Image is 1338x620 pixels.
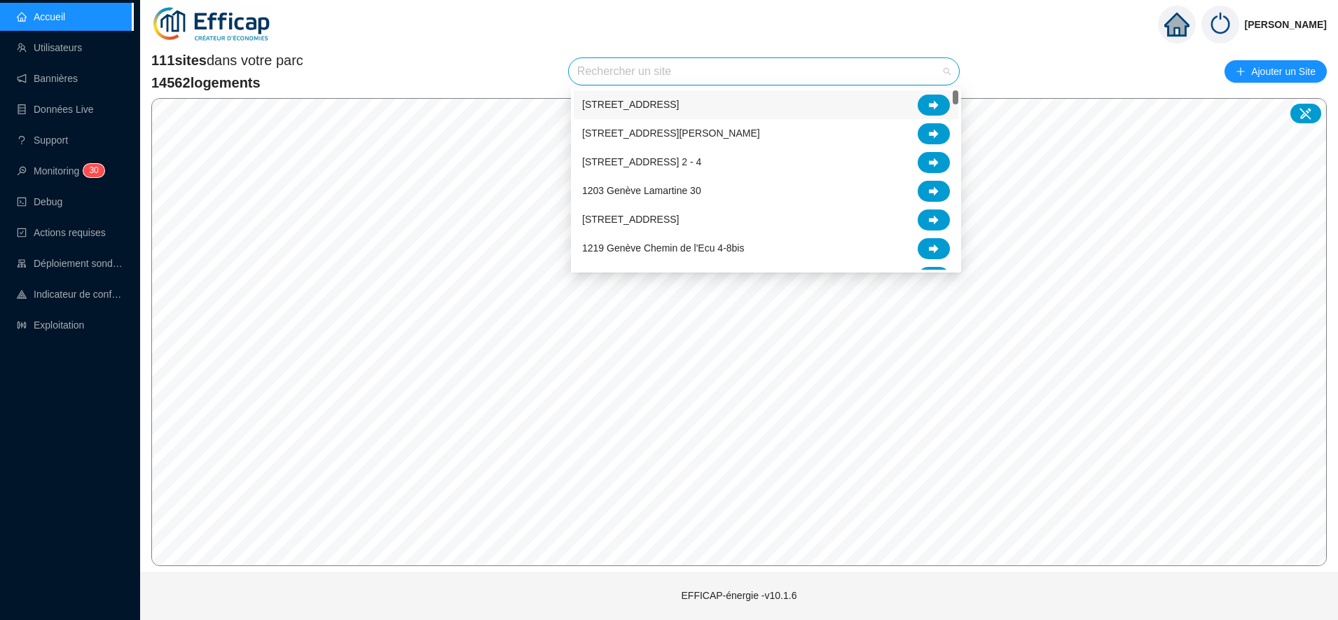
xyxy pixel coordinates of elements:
span: 1203 Genève Lamartine 30 [582,184,701,198]
span: 0 [94,165,99,175]
span: Actions requises [34,227,106,238]
span: EFFICAP-énergie - v10.1.6 [682,590,797,601]
a: teamUtilisateurs [17,42,82,53]
span: [STREET_ADDRESS] 2 - 4 [582,155,701,170]
a: slidersExploitation [17,319,84,331]
div: 1227 - Bureau des autos - Office Cantonal des Véhicules [574,263,958,291]
a: homeAccueil [17,11,65,22]
span: dans votre parc [151,50,303,70]
div: 1203 Genève Lamartine 30 [574,177,958,205]
canvas: Map [152,99,1326,565]
span: 1219 Genève Chemin de l'Ecu 4-8bis [582,241,744,256]
a: codeDebug [17,196,62,207]
button: Ajouter un Site [1225,60,1327,83]
span: [STREET_ADDRESS][PERSON_NAME] [582,126,760,141]
a: databaseDonnées Live [17,104,94,115]
div: 1203 Avenue Charles Giron 12 [574,119,958,148]
a: monitorMonitoring30 [17,165,100,177]
span: Ajouter un Site [1251,62,1316,81]
div: 1202 SdC Butini 15 [574,90,958,119]
img: power [1201,6,1239,43]
a: clusterDéploiement sondes [17,258,123,269]
span: 3 [89,165,94,175]
a: questionSupport [17,135,68,146]
span: home [1164,12,1189,37]
span: [STREET_ADDRESS] [582,97,679,112]
span: plus [1236,67,1246,76]
div: 1203 Avenue Soret 2 - 4 [574,148,958,177]
a: heat-mapIndicateur de confort [17,289,123,300]
span: [STREET_ADDRESS] [582,212,679,227]
sup: 30 [83,164,104,177]
span: 111 sites [151,53,207,68]
span: check-square [17,228,27,237]
div: 1203 Rue des Cèdres 12 [574,205,958,234]
span: [PERSON_NAME] [1245,2,1327,47]
span: 14562 logements [151,73,303,92]
div: 1219 Genève Chemin de l'Ecu 4-8bis [574,234,958,263]
a: notificationBannières [17,73,78,84]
